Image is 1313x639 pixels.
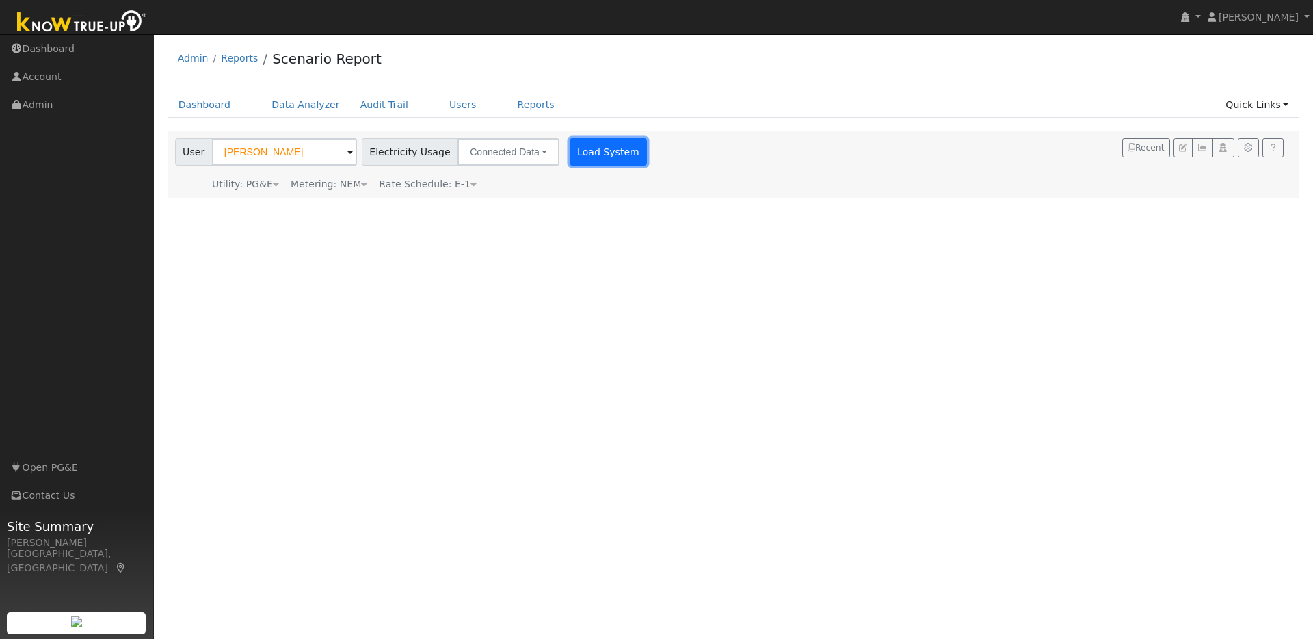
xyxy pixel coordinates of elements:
[168,92,241,118] a: Dashboard
[362,138,458,166] span: Electricity Usage
[1262,138,1284,157] a: Help Link
[1192,138,1213,157] button: Multi-Series Graph
[71,616,82,627] img: retrieve
[272,51,382,67] a: Scenario Report
[379,179,477,190] span: Alias: HE1
[570,138,648,166] button: Load System
[212,177,279,192] div: Utility: PG&E
[457,138,559,166] button: Connected Data
[350,92,419,118] a: Audit Trail
[178,53,209,64] a: Admin
[507,92,565,118] a: Reports
[1238,138,1259,157] button: Settings
[1215,92,1299,118] a: Quick Links
[7,536,146,550] div: [PERSON_NAME]
[7,547,146,575] div: [GEOGRAPHIC_DATA], [GEOGRAPHIC_DATA]
[439,92,487,118] a: Users
[1122,138,1170,157] button: Recent
[115,562,127,573] a: Map
[7,517,146,536] span: Site Summary
[10,8,154,38] img: Know True-Up
[212,138,357,166] input: Select a User
[1219,12,1299,23] span: [PERSON_NAME]
[175,138,213,166] span: User
[261,92,350,118] a: Data Analyzer
[1173,138,1193,157] button: Edit User
[221,53,258,64] a: Reports
[291,177,367,192] div: Metering: NEM
[1212,138,1234,157] button: Login As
